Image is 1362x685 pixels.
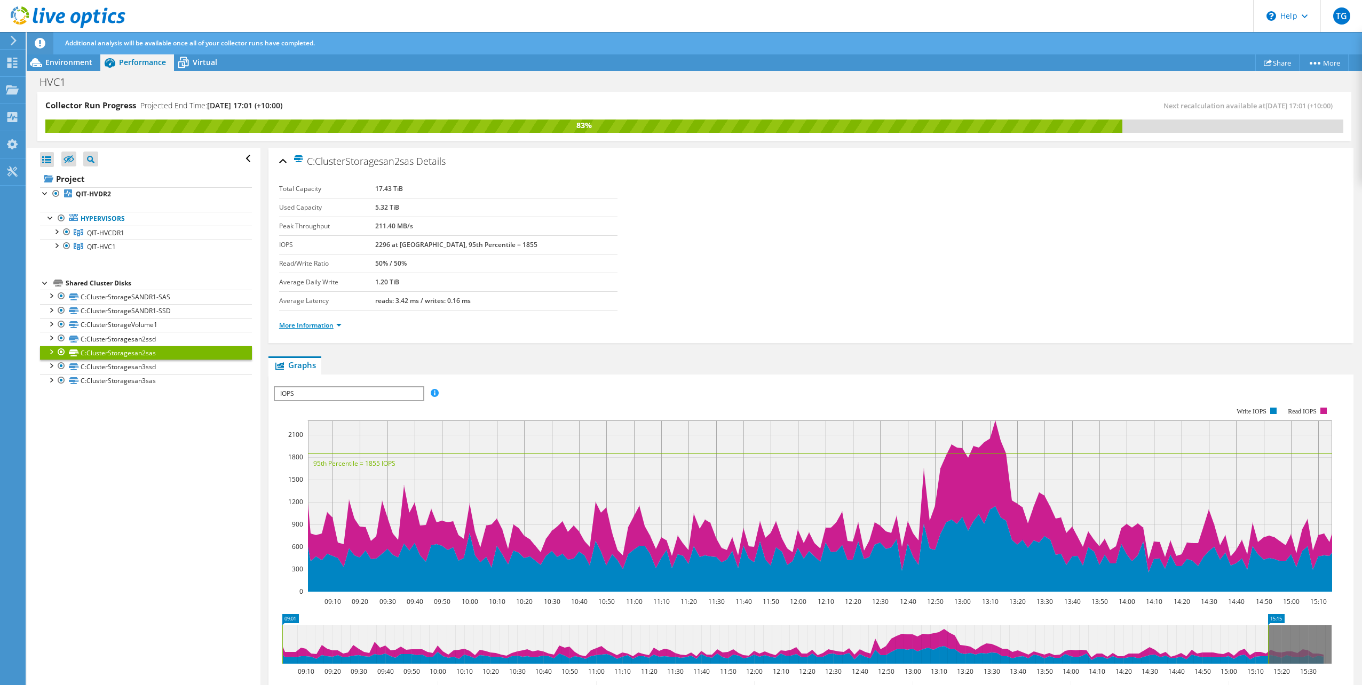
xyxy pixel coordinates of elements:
text: 15:20 [1273,667,1289,676]
text: 12:10 [817,597,834,606]
text: 09:40 [406,597,423,606]
text: 11:50 [719,667,736,676]
text: 12:50 [877,667,894,676]
span: C:ClusterStoragesan2sas [293,155,414,167]
a: Share [1255,54,1300,71]
text: 11:00 [625,597,642,606]
text: 09:30 [350,667,367,676]
span: Virtual [193,57,217,67]
text: 13:40 [1064,597,1080,606]
text: 12:30 [825,667,841,676]
text: 10:00 [429,667,446,676]
b: 50% / 50% [375,259,407,268]
b: 5.32 TiB [375,203,399,212]
text: 09:50 [433,597,450,606]
span: IOPS [275,387,423,400]
text: 14:40 [1228,597,1244,606]
text: 09:30 [379,597,395,606]
a: Project [40,170,252,187]
span: [DATE] 17:01 (+10:00) [207,100,282,110]
text: 10:20 [516,597,532,606]
text: 12:00 [746,667,762,676]
div: 83% [45,120,1122,131]
text: 11:30 [708,597,724,606]
a: QIT-HVCDR1 [40,226,252,240]
text: 13:40 [1009,667,1026,676]
text: 13:00 [904,667,921,676]
text: 14:20 [1115,667,1131,676]
text: 13:00 [954,597,970,606]
text: 11:40 [735,597,751,606]
text: 12:50 [927,597,943,606]
text: 09:20 [351,597,368,606]
span: Details [416,155,446,168]
text: 14:30 [1141,667,1158,676]
span: TG [1333,7,1350,25]
a: C:ClusterStorageVolume1 [40,318,252,332]
text: 15:30 [1300,667,1316,676]
text: 09:10 [297,667,314,676]
span: Performance [119,57,166,67]
b: 1.20 TiB [375,277,399,286]
span: QIT-HVC1 [87,242,116,251]
text: 0 [299,587,303,596]
b: 2296 at [GEOGRAPHIC_DATA], 95th Percentile = 1855 [375,240,537,249]
text: 2100 [288,430,303,439]
svg: \n [1266,11,1276,21]
text: 11:20 [640,667,657,676]
label: Total Capacity [279,184,376,194]
text: Read IOPS [1288,408,1317,415]
text: 11:10 [653,597,669,606]
a: C:ClusterStoragesan3ssd [40,360,252,373]
text: 1200 [288,497,303,506]
span: Additional analysis will be available once all of your collector runs have completed. [65,38,315,47]
text: 14:50 [1194,667,1210,676]
b: reads: 3.42 ms / writes: 0.16 ms [375,296,471,305]
text: 13:20 [1009,597,1025,606]
text: 09:20 [324,667,340,676]
text: 12:40 [899,597,916,606]
text: 11:20 [680,597,696,606]
text: 10:40 [535,667,551,676]
text: 11:30 [667,667,683,676]
label: IOPS [279,240,376,250]
text: 10:50 [598,597,614,606]
a: Hypervisors [40,212,252,226]
h1: HVC1 [35,76,82,88]
text: 13:50 [1091,597,1107,606]
text: 12:10 [772,667,789,676]
text: 14:10 [1088,667,1105,676]
text: 10:40 [571,597,587,606]
a: More [1299,54,1349,71]
text: 10:20 [482,667,498,676]
text: 12:20 [844,597,861,606]
text: 1500 [288,475,303,484]
h4: Projected End Time: [140,100,282,111]
text: 10:30 [543,597,560,606]
text: 14:30 [1200,597,1217,606]
span: QIT-HVCDR1 [87,228,124,237]
text: 14:20 [1173,597,1190,606]
text: 11:40 [693,667,709,676]
text: 09:50 [403,667,419,676]
text: 900 [292,520,303,529]
a: More Information [279,321,342,330]
text: 10:10 [456,667,472,676]
b: 211.40 MB/s [375,221,413,230]
text: 300 [292,564,303,574]
text: 09:40 [377,667,393,676]
text: 15:00 [1220,667,1237,676]
text: 600 [292,542,303,551]
text: 15:10 [1247,667,1263,676]
text: 11:10 [614,667,630,676]
label: Peak Throughput [279,221,376,232]
text: 10:30 [509,667,525,676]
span: Graphs [274,360,316,370]
text: 13:50 [1036,667,1052,676]
text: 11:50 [762,597,779,606]
text: 14:40 [1168,667,1184,676]
text: 13:10 [930,667,947,676]
text: 13:10 [981,597,998,606]
text: Write IOPS [1237,408,1266,415]
text: 14:00 [1118,597,1135,606]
